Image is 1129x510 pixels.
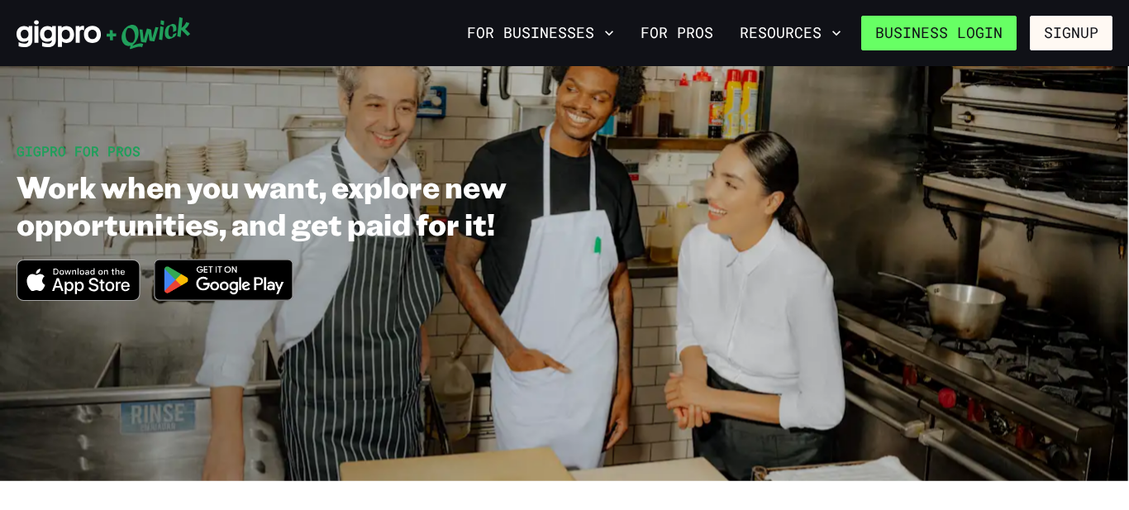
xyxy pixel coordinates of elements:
span: GIGPRO FOR PROS [17,142,141,160]
a: For Pros [634,19,720,47]
button: Resources [733,19,848,47]
button: For Businesses [460,19,621,47]
a: Download on the App Store [17,287,141,304]
a: Business Login [861,16,1017,50]
img: Get it on Google Play [144,249,304,311]
button: Signup [1030,16,1112,50]
h1: Work when you want, explore new opportunities, and get paid for it! [17,168,674,242]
